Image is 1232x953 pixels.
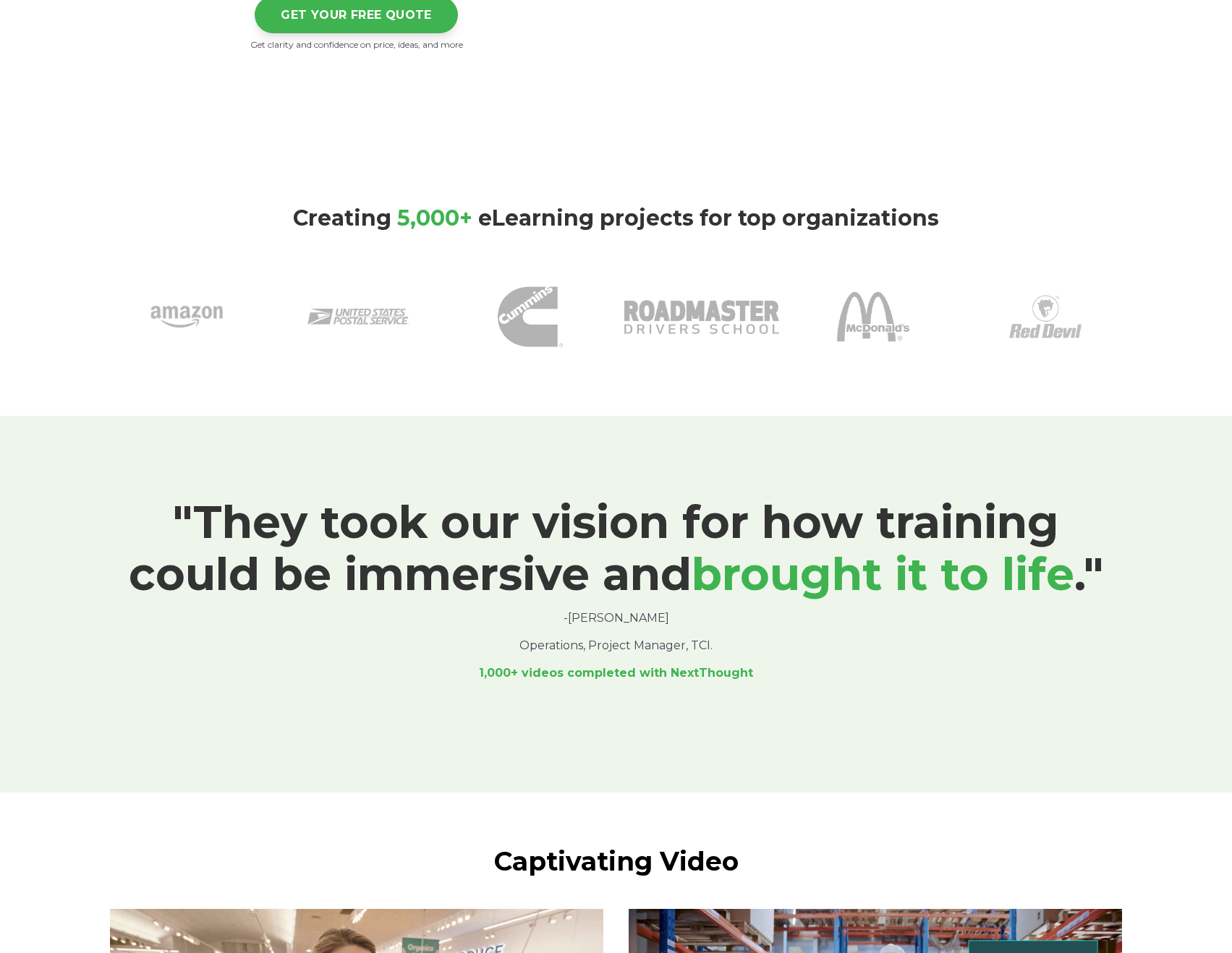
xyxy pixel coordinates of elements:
img: USPS [307,266,409,367]
img: Cummins [498,284,563,349]
h1: "They took our vision for how training could be immersive and ." [110,497,1123,600]
p: -[PERSON_NAME] [110,609,1123,628]
span: Captivating Video [494,845,739,877]
p: Operations, Project Manager, TCI. [110,636,1123,655]
img: McDonalds 1 [837,281,909,353]
h3: Creating eLearning projects for top organizations [110,205,1123,231]
span: ,000+ [410,205,472,231]
img: Roadmaster [624,240,778,394]
span: Get clarity and confidence on price, ideas, and more [250,39,463,50]
span: 1,000+ videos completed with NextThought [479,666,753,680]
span: 5 [397,205,410,231]
img: amazon-1 [150,281,223,353]
span: brought it to life [692,547,1074,602]
img: Red Devil [1009,281,1082,353]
